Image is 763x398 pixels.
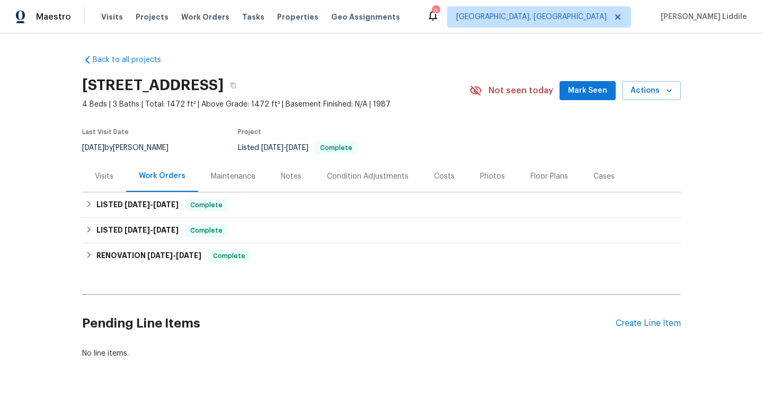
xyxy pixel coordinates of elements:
div: Maintenance [211,171,255,182]
div: Create Line Item [616,319,681,329]
div: No line items. [82,348,681,359]
span: Actions [631,84,672,98]
span: Last Visit Date [82,129,129,135]
span: - [147,252,201,259]
span: [DATE] [125,226,150,234]
div: Work Orders [139,171,185,181]
div: by [PERSON_NAME] [82,141,181,154]
span: Not seen today [489,85,553,96]
h6: RENOVATION [96,250,201,262]
span: [DATE] [82,144,104,152]
span: 4 Beds | 3 Baths | Total: 1472 ft² | Above Grade: 1472 ft² | Basement Finished: N/A | 1987 [82,99,469,110]
span: Geo Assignments [331,12,400,22]
div: Visits [95,171,113,182]
h6: LISTED [96,199,179,211]
span: Work Orders [181,12,229,22]
span: Complete [186,225,227,236]
div: 2 [432,6,439,17]
div: Costs [434,171,455,182]
span: - [125,226,179,234]
div: Condition Adjustments [327,171,409,182]
span: [DATE] [261,144,283,152]
h6: LISTED [96,224,179,237]
div: LISTED [DATE]-[DATE]Complete [82,192,681,218]
span: - [261,144,308,152]
button: Mark Seen [560,81,616,101]
span: [DATE] [153,226,179,234]
span: Listed [238,144,358,152]
a: Back to all projects [82,55,184,65]
span: [GEOGRAPHIC_DATA], [GEOGRAPHIC_DATA] [456,12,607,22]
span: Maestro [36,12,71,22]
div: Floor Plans [530,171,568,182]
button: Actions [622,81,681,101]
span: Projects [136,12,168,22]
h2: [STREET_ADDRESS] [82,80,224,91]
div: Cases [593,171,615,182]
span: [DATE] [176,252,201,259]
span: - [125,201,179,208]
span: Properties [277,12,318,22]
span: Tasks [242,13,264,21]
span: [DATE] [147,252,173,259]
span: [PERSON_NAME] Liddile [656,12,747,22]
span: Complete [316,145,357,151]
div: Notes [281,171,301,182]
div: RENOVATION [DATE]-[DATE]Complete [82,243,681,269]
span: Project [238,129,261,135]
span: Visits [101,12,123,22]
h2: Pending Line Items [82,299,616,348]
button: Copy Address [224,76,243,95]
span: Complete [186,200,227,210]
span: Complete [209,251,250,261]
span: Mark Seen [568,84,607,98]
span: [DATE] [153,201,179,208]
span: [DATE] [286,144,308,152]
span: [DATE] [125,201,150,208]
div: LISTED [DATE]-[DATE]Complete [82,218,681,243]
div: Photos [480,171,505,182]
